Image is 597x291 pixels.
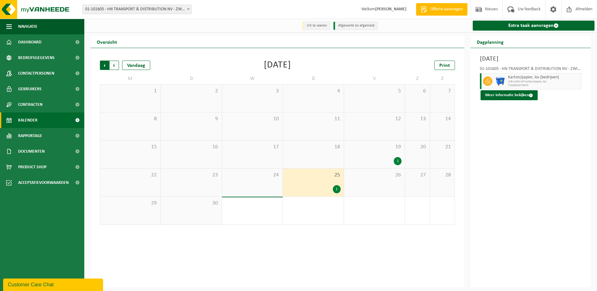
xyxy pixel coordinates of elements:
[375,7,407,12] strong: [PERSON_NAME]
[286,88,340,95] span: 4
[103,144,157,150] span: 15
[496,76,505,86] img: WB-1100-HPE-BE-01
[18,50,55,66] span: Bedrijfsgegevens
[508,84,580,87] span: T250002075970
[164,172,218,179] span: 23
[429,6,464,12] span: Offerte aanvragen
[405,73,430,84] td: Z
[82,5,192,14] span: 01-101605 - HN TRANSPORT & DISTRIBUTION NV - ZWIJNDRECHT
[18,34,42,50] span: Dashboard
[164,88,218,95] span: 2
[408,172,427,179] span: 27
[508,75,580,80] span: Karton/papier, los (bedrijven)
[122,61,150,70] div: Vandaag
[394,157,402,165] div: 1
[408,116,427,122] span: 13
[481,90,538,100] button: Meer informatie bekijken
[18,175,69,190] span: Acceptatievoorwaarden
[434,61,455,70] a: Print
[110,61,119,70] span: Volgende
[103,88,157,95] span: 1
[18,144,45,159] span: Documenten
[3,277,104,291] iframe: chat widget
[286,172,340,179] span: 25
[347,144,402,150] span: 19
[433,116,451,122] span: 14
[264,61,291,70] div: [DATE]
[103,116,157,122] span: 8
[18,81,42,97] span: Gebruikers
[433,172,451,179] span: 28
[347,116,402,122] span: 12
[283,73,344,84] td: D
[91,36,123,48] h2: Overzicht
[164,144,218,150] span: 16
[347,172,402,179] span: 26
[164,200,218,207] span: 30
[18,128,42,144] span: Rapportage
[347,88,402,95] span: 5
[480,67,582,73] div: 01-101605 - HN TRANSPORT & DISTRIBUTION NV - ZWIJNDRECHT
[161,73,222,84] td: D
[433,144,451,150] span: 21
[480,54,582,64] h3: [DATE]
[439,63,450,68] span: Print
[408,144,427,150] span: 20
[100,61,109,70] span: Vorige
[225,172,279,179] span: 24
[430,73,455,84] td: Z
[433,88,451,95] span: 7
[286,116,340,122] span: 11
[18,66,54,81] span: Contactpersonen
[18,159,47,175] span: Product Shop
[222,73,283,84] td: W
[225,116,279,122] span: 10
[302,22,330,30] li: Uit te voeren
[286,144,340,150] span: 18
[103,172,157,179] span: 22
[100,73,161,84] td: M
[225,88,279,95] span: 3
[344,73,405,84] td: V
[164,116,218,122] span: 9
[416,3,467,16] a: Offerte aanvragen
[333,185,341,193] div: 1
[473,21,595,31] a: Extra taak aanvragen
[18,19,37,34] span: Navigatie
[471,36,510,48] h2: Dagplanning
[18,97,42,112] span: Contracten
[18,112,37,128] span: Kalender
[333,22,378,30] li: Afgewerkt en afgemeld
[508,80,580,84] span: WB-1100-HP karton/papier, los
[408,88,427,95] span: 6
[103,200,157,207] span: 29
[225,144,279,150] span: 17
[83,5,191,14] span: 01-101605 - HN TRANSPORT & DISTRIBUTION NV - ZWIJNDRECHT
